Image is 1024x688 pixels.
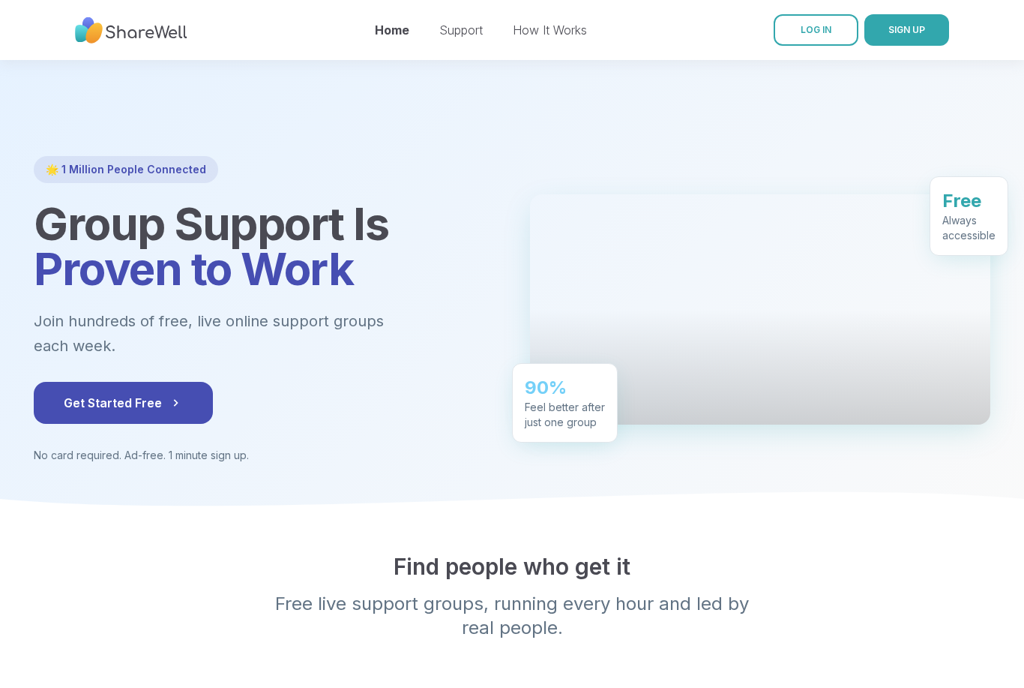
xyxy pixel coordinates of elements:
[439,23,483,38] a: Support
[942,213,996,243] div: Always accessible
[34,553,990,580] h2: Find people who get it
[34,201,494,291] h1: Group Support Is
[34,448,494,463] p: No card required. Ad-free. 1 minute sign up.
[75,10,187,51] img: ShareWell Nav Logo
[34,156,218,183] div: 🌟 1 Million People Connected
[34,309,466,358] p: Join hundreds of free, live online support groups each week.
[864,14,949,46] button: SIGN UP
[224,592,800,640] p: Free live support groups, running every hour and led by real people.
[801,24,831,35] span: LOG IN
[525,376,605,400] div: 90%
[513,23,587,38] a: How It Works
[888,24,925,35] span: SIGN UP
[34,242,353,296] span: Proven to Work
[64,394,183,412] span: Get Started Free
[525,400,605,430] div: Feel better after just one group
[34,382,213,424] button: Get Started Free
[942,189,996,213] div: Free
[774,14,858,46] a: LOG IN
[375,23,409,38] a: Home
